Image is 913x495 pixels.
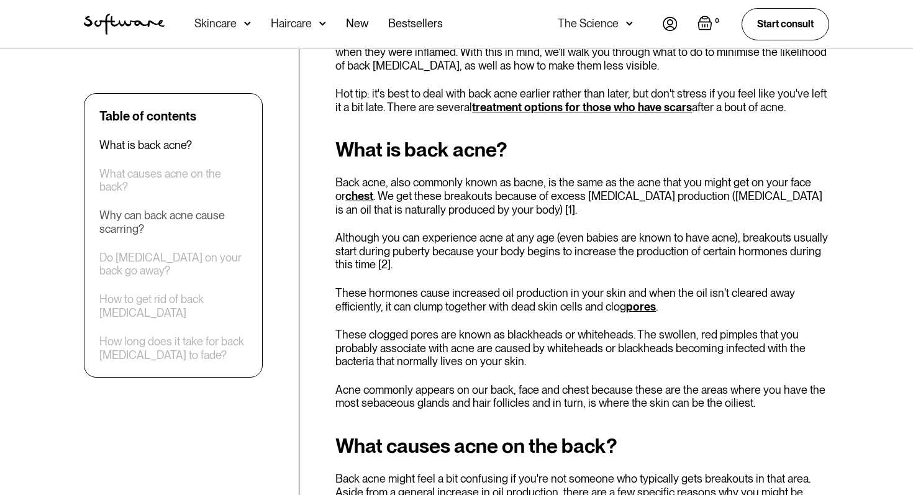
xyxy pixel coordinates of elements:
[335,32,829,72] p: For many people, can impact their self-confidence just as much as the pimples did when they were ...
[335,87,829,114] p: Hot tip: it's best to deal with back acne earlier rather than later, but don't stress if you feel...
[626,300,656,313] a: pores
[99,251,247,278] a: Do [MEDICAL_DATA] on your back go away?
[697,16,722,33] a: Open empty cart
[99,167,247,194] a: What causes acne on the back?
[335,383,829,410] p: Acne commonly appears on our back, face and chest because these are the areas where you have the ...
[335,139,829,161] h2: What is back acne?
[99,335,247,361] a: How long does it take for back [MEDICAL_DATA] to fade?
[99,109,196,124] div: Table of contents
[472,101,692,114] a: treatment options for those who have scars
[626,17,633,30] img: arrow down
[84,14,165,35] img: Software Logo
[271,17,312,30] div: Haircare
[335,286,829,313] p: These hormones cause increased oil production in your skin and when the oil isn't cleared away ef...
[319,17,326,30] img: arrow down
[99,139,192,152] a: What is back acne?
[335,176,829,216] p: Back acne, also commonly known as bacne, is the same as the acne that you might get on your face ...
[84,14,165,35] a: home
[335,435,829,457] h2: What causes acne on the back?
[99,293,247,320] a: How to get rid of back [MEDICAL_DATA]
[742,8,829,40] a: Start consult
[712,16,722,27] div: 0
[244,17,251,30] img: arrow down
[194,17,237,30] div: Skincare
[558,17,619,30] div: The Science
[335,231,829,271] p: Although you can experience acne at any age (even babies are known to have acne), breakouts usual...
[99,209,247,236] a: Why can back acne cause scarring?
[345,189,373,202] a: chest
[335,328,829,368] p: These clogged pores are known as blackheads or whiteheads. The swollen, red pimples that you prob...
